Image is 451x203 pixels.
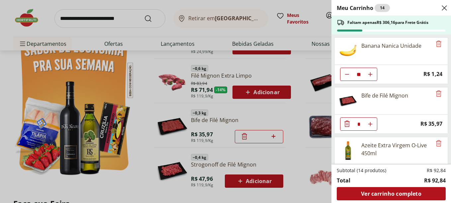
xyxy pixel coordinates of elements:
[339,92,357,110] img: Principal
[361,191,421,196] span: Ver carrinho completo
[361,92,408,100] div: Bife de Filé Mignon
[337,187,446,200] a: Ver carrinho completo
[347,20,428,25] span: Faltam apenas R$ 306,16 para Frete Grátis
[435,40,443,48] button: Remove
[340,68,354,81] button: Diminuir Quantidade
[354,68,364,81] input: Quantidade Atual
[361,141,432,157] div: Azeite Extra Virgem O-Live 450ml
[354,118,364,130] input: Quantidade Atual
[337,4,390,12] h2: Meu Carrinho
[435,90,443,98] button: Remove
[423,70,442,79] span: R$ 1,24
[424,176,446,184] span: R$ 92,84
[364,68,377,81] button: Aumentar Quantidade
[339,141,357,160] img: Azeite Extra Virgem O-Live 450ml
[337,176,350,184] span: Total
[375,4,390,12] div: 14
[339,42,357,60] img: Banana Nanica Unidade
[364,117,377,131] button: Aumentar Quantidade
[361,42,421,50] div: Banana Nanica Unidade
[427,167,446,174] span: R$ 92,84
[337,167,386,174] span: Subtotal (14 produtos)
[435,140,443,148] button: Remove
[420,119,442,128] span: R$ 35,97
[340,117,354,131] button: Diminuir Quantidade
